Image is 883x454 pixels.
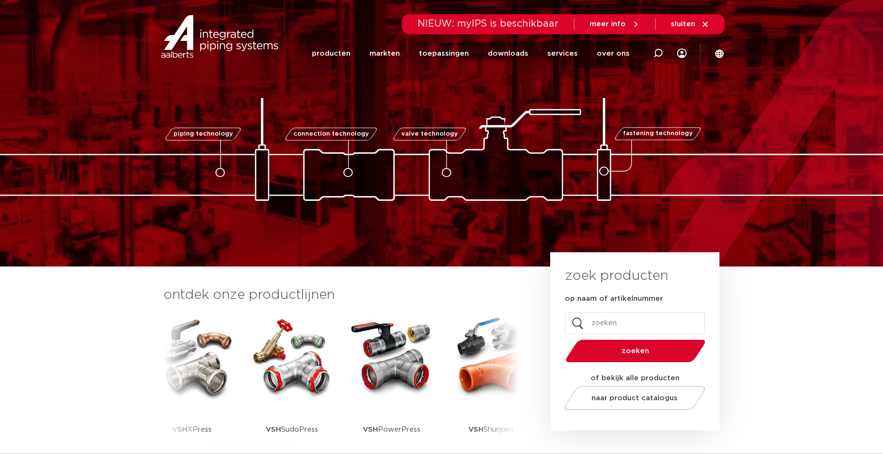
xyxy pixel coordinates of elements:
strong: VSH [172,426,187,433]
label: op naam of artikelnummer [565,294,663,304]
a: toepassingen [419,34,469,73]
strong: of bekijk alle producten [591,375,679,382]
a: sluiten [671,20,709,29]
strong: VSH [266,426,281,433]
a: producten [312,34,350,73]
a: markten [369,34,400,73]
span: zoeken [590,347,681,355]
input: zoeken [565,312,705,334]
a: naar product catalogus [562,386,708,410]
span: sluiten [671,20,695,28]
a: meer info [590,20,640,29]
strong: VSH [468,426,484,433]
button: zoeken [562,339,709,363]
h3: ontdek onze productlijnen [164,286,518,305]
span: meer info [590,20,626,28]
div: my IPS [677,34,687,73]
span: NIEUW: myIPS is beschikbaar [417,19,559,29]
span: connection technology [293,131,369,137]
h3: zoek producten [565,266,668,286]
a: services [547,34,578,73]
a: over ons [597,34,630,73]
span: valve technology [401,131,458,137]
span: naar product catalogus [592,395,678,402]
strong: VSH [363,426,378,433]
span: fastening technology [623,131,693,137]
span: piping technology [174,131,233,137]
a: downloads [488,34,528,73]
nav: Menu [312,34,630,73]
